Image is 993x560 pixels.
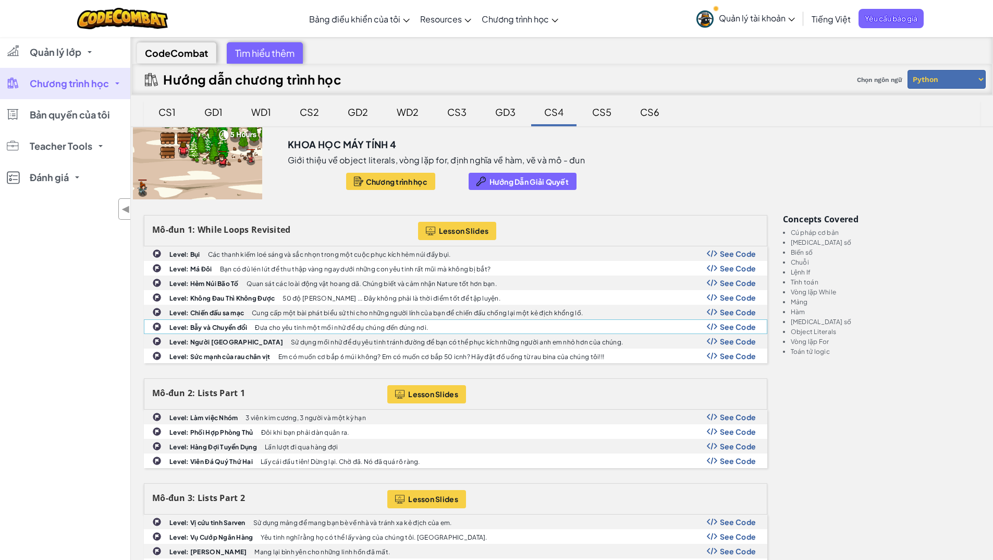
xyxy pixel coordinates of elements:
span: Lesson Slides [408,390,458,398]
b: Level: Viên Đá Quý Thứ Hai [169,458,253,466]
p: Cung cấp một bài phát biểu sử thi cho những người lính của bạn để chiến đấu chống lại một kẻ địch... [252,309,583,316]
a: Yêu cầu báo giá [859,9,924,28]
img: Show Code Logo [707,338,717,345]
span: See Code [720,413,756,421]
span: Mô-đun [152,387,186,399]
span: 2: [188,387,195,399]
img: IconChallengeLevel.svg [152,307,162,317]
img: Show Code Logo [707,457,717,464]
b: Level: Chiến đấu sa mạc [169,309,244,317]
img: Show Code Logo [707,308,717,316]
span: Bảng điều khiển của tôi [309,14,400,25]
div: GD2 [337,100,378,124]
h3: Khoa học Máy tính 4 [288,137,397,152]
li: Object Literals [791,328,980,335]
h2: Hướng dẫn chương trình học [163,72,342,87]
img: IconChallengeLevel.svg [152,546,162,556]
span: 1: [188,224,195,235]
li: Vòng lặp For [791,338,980,345]
span: See Code [720,308,756,316]
li: Tính toán [791,279,980,285]
li: Mảng [791,299,980,305]
div: CS2 [289,100,329,124]
div: CS6 [630,100,670,124]
img: IconChallengeLevel.svg [152,532,162,541]
a: Level: Vị cứu tinh Sarven Sử dụng mảng để mang bạn bè về nhà và tránh xa kẻ địch của em. Show Cod... [144,515,767,529]
img: avatar [696,10,714,28]
p: Lấy cái đầu tiên! Dừng lại. Chờ đã. Nó đã quá rõ ràng. [261,458,420,465]
button: Lesson Slides [387,490,466,508]
p: Đôi khi bạn phải dàn quân ra. [261,429,349,436]
b: Level: Bụi [169,251,200,258]
img: IconChallengeLevel.svg [152,412,162,422]
img: IconChallengeLevel.svg [152,337,162,346]
span: See Code [720,518,756,526]
img: IconChallengeLevel.svg [152,249,162,258]
img: Show Code Logo [707,413,717,421]
a: Level: Vụ Cướp Ngân Hàng Yêu tinh nghĩ rằng họ có thể lấy vàng của chúng tôi. [GEOGRAPHIC_DATA]. ... [144,529,767,544]
li: Biến số [791,249,980,256]
img: Show Code Logo [707,547,717,555]
button: Hướng Dẫn Giải Quyết [469,173,577,190]
div: CS4 [534,100,574,124]
p: Sử dụng mồi nhử để dụ yêu tinh tránh đường để bạn có thể phục kích những người anh em nhỏ hơn của... [291,339,623,345]
li: Toán tử logic [791,348,980,355]
span: Quản lý tài khoản [719,13,795,23]
span: 3: [188,492,195,504]
div: GD1 [194,100,233,124]
img: IconChallengeLevel.svg [152,293,162,302]
img: Show Code Logo [707,250,717,257]
img: IconChallengeLevel.svg [152,351,162,361]
span: See Code [720,279,756,287]
a: CodeCombat logo [77,8,168,29]
span: Lists Part 2 [198,492,245,504]
b: Level: Hàng Đợi Tuyển Dụng [169,443,257,451]
div: CS1 [148,100,186,124]
b: Level: Má Đôi [169,265,212,273]
b: Level: Bẫy và Chuyển đổi [169,324,247,331]
button: Chương trình học [346,173,435,190]
a: Level: Viên Đá Quý Thứ Hai Lấy cái đầu tiên! Dừng lại. Chờ đã. Nó đã quá rõ ràng. Show Code Logo ... [144,454,767,468]
img: IconChallengeLevel.svg [152,322,162,331]
span: Đánh giá [30,173,69,182]
img: Show Code Logo [707,533,717,540]
a: Chương trình học [476,5,563,33]
span: See Code [720,249,756,258]
li: Hàm [791,308,980,315]
img: Show Code Logo [707,294,717,301]
li: Vòng lặp While [791,289,980,295]
b: Level: [PERSON_NAME] [169,548,247,556]
span: Bản quyền của tôi [30,110,110,120]
span: See Code [720,532,756,541]
p: Bạn có đủ lén lút để thu thập vàng ngay dưới những con yêu tinh rất mũi mà không bị bắt? [220,266,491,272]
a: Level: Bẫy và Chuyển đổi Đưa cho yêu tinh một mồi nhử để dụ chúng đến đúng nơi. Show Code Logo Se... [144,319,767,334]
div: Tìm hiểu thêm [227,42,303,64]
li: Chuỗi [791,259,980,266]
span: See Code [720,427,756,436]
a: Level: Người [GEOGRAPHIC_DATA] Sử dụng mồi nhử để dụ yêu tinh tránh đường để bạn có thể phục kích... [144,334,767,349]
li: [MEDICAL_DATA] số [791,318,980,325]
button: Lesson Slides [387,385,466,403]
img: Show Code Logo [707,279,717,287]
li: Cú pháp cơ bản [791,229,980,236]
img: Show Code Logo [707,323,717,330]
p: Giới thiệu về object literals, vòng lặp for, định nghĩa về hàm, vẽ và mô - đun [288,155,585,165]
div: CS3 [437,100,477,124]
span: Lesson Slides [439,227,489,235]
span: See Code [720,547,756,555]
p: Các thanh kiếm loé sáng và sắc nhọn trong một cuộc phục kích hẻm núi đầy bụi. [208,251,451,258]
button: Lesson Slides [418,222,497,240]
a: Level: Hàng Đợi Tuyển Dụng Lần lượt đi qua hàng đợi Show Code Logo See Code [144,439,767,454]
p: Đưa cho yêu tinh một mồi nhử để dụ chúng đến đúng nơi. [255,324,428,331]
span: See Code [720,442,756,450]
b: Level: Không Đau Thì Không Được [169,294,275,302]
p: 50 độ [PERSON_NAME] ... Đây không phải là thời điểm tốt để tập luyện. [283,295,500,302]
a: Level: Chiến đấu sa mạc Cung cấp một bài phát biểu sử thi cho những người lính của bạn để chiến đ... [144,305,767,319]
a: Level: Hẻm Núi Bão Tố Quan sát các loài động vật hoang dã. Chúng biết và cảm nhận Nature tốt hơn ... [144,276,767,290]
li: Lệnh If [791,269,980,276]
a: Tiếng Việt [806,5,856,33]
span: See Code [720,337,756,345]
